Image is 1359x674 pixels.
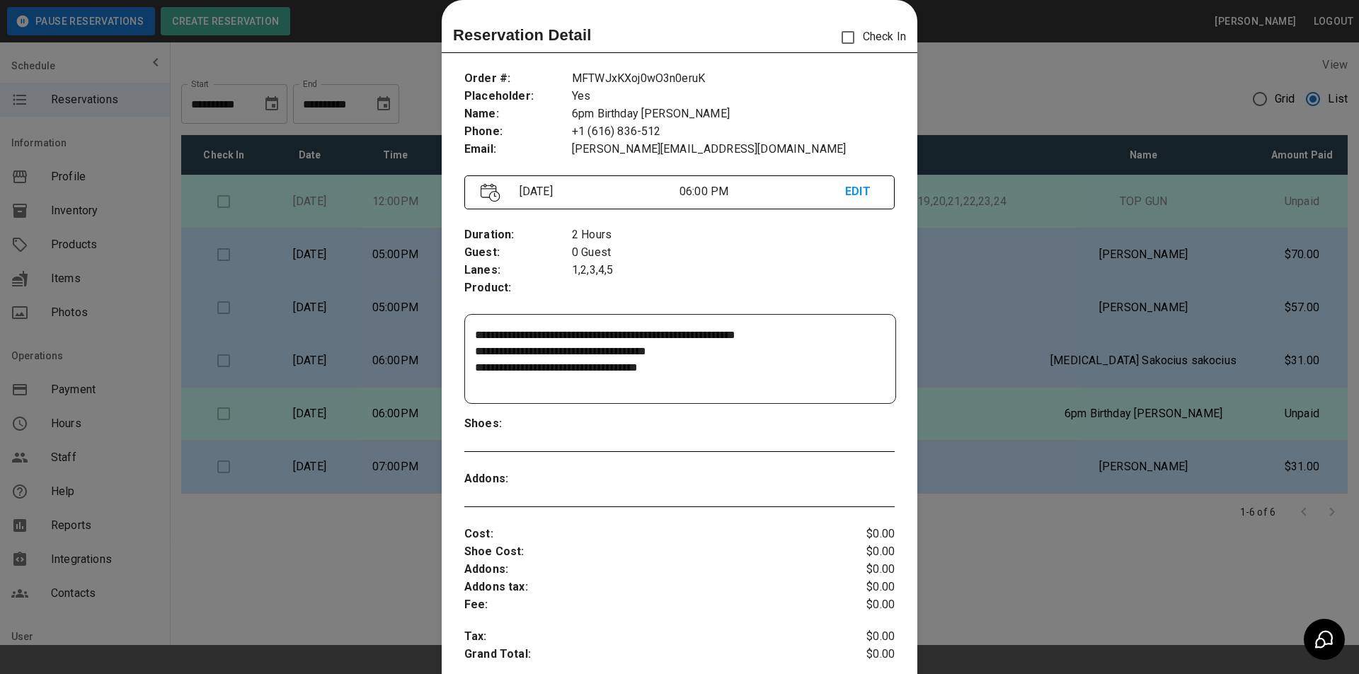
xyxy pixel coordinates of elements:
[464,244,572,262] p: Guest :
[845,183,878,201] p: EDIT
[572,88,895,105] p: Yes
[464,262,572,279] p: Lanes :
[464,279,572,297] p: Product :
[464,70,572,88] p: Order # :
[572,226,895,244] p: 2 Hours
[823,646,895,667] p: $0.00
[823,525,895,543] p: $0.00
[464,596,823,614] p: Fee :
[823,561,895,579] p: $0.00
[823,543,895,561] p: $0.00
[464,646,823,667] p: Grand Total :
[464,105,572,123] p: Name :
[464,561,823,579] p: Addons :
[679,183,845,200] p: 06:00 PM
[464,88,572,105] p: Placeholder :
[464,525,823,543] p: Cost :
[823,596,895,614] p: $0.00
[823,628,895,646] p: $0.00
[481,183,500,202] img: Vector
[464,628,823,646] p: Tax :
[464,579,823,596] p: Addons tax :
[464,226,572,244] p: Duration :
[833,23,906,52] p: Check In
[572,123,895,141] p: +1 (616) 836-512
[572,244,895,262] p: 0 Guest
[823,579,895,596] p: $0.00
[464,470,572,488] p: Addons :
[453,23,592,47] p: Reservation Detail
[572,141,895,158] p: [PERSON_NAME][EMAIL_ADDRESS][DOMAIN_NAME]
[572,70,895,88] p: MFTWJxKXoj0wO3n0eruK
[514,183,679,200] p: [DATE]
[464,543,823,561] p: Shoe Cost :
[464,415,572,433] p: Shoes :
[572,262,895,279] p: 1,2,3,4,5
[572,105,895,123] p: 6pm Birthday [PERSON_NAME]
[464,123,572,141] p: Phone :
[464,141,572,158] p: Email :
